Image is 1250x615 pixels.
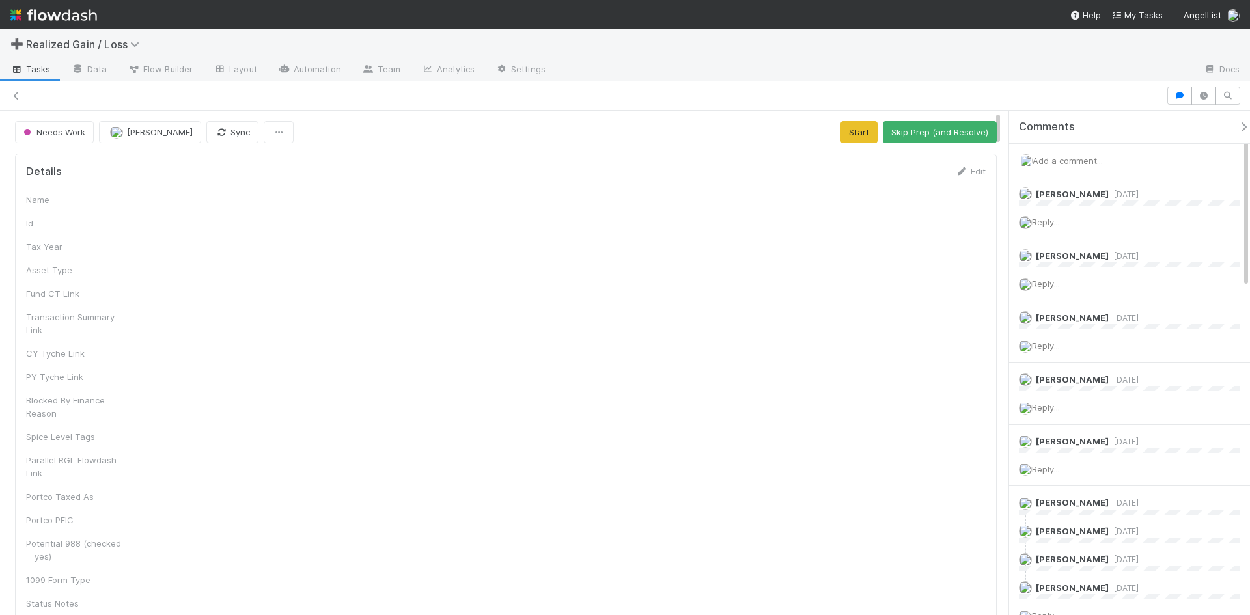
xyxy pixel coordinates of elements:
[26,597,124,610] div: Status Notes
[1036,374,1109,385] span: [PERSON_NAME]
[268,60,352,81] a: Automation
[1036,554,1109,564] span: [PERSON_NAME]
[10,62,51,75] span: Tasks
[26,537,124,563] div: Potential 988 (checked = yes)
[1036,497,1109,508] span: [PERSON_NAME]
[1019,553,1032,566] img: avatar_66854b90-094e-431f-b713-6ac88429a2b8.png
[1036,582,1109,593] span: [PERSON_NAME]
[1019,463,1032,476] img: avatar_66854b90-094e-431f-b713-6ac88429a2b8.png
[26,287,124,300] div: Fund CT Link
[1019,497,1032,510] img: avatar_66854b90-094e-431f-b713-6ac88429a2b8.png
[1032,217,1060,227] span: Reply...
[1109,498,1139,508] span: [DATE]
[26,264,124,277] div: Asset Type
[1111,8,1163,21] a: My Tasks
[1019,249,1032,262] img: avatar_66854b90-094e-431f-b713-6ac88429a2b8.png
[206,121,258,143] button: Sync
[411,60,485,81] a: Analytics
[26,165,62,178] h5: Details
[1070,8,1101,21] div: Help
[883,121,997,143] button: Skip Prep (and Resolve)
[26,490,124,503] div: Portco Taxed As
[1036,526,1109,536] span: [PERSON_NAME]
[1019,435,1032,448] img: avatar_66854b90-094e-431f-b713-6ac88429a2b8.png
[1019,278,1032,291] img: avatar_66854b90-094e-431f-b713-6ac88429a2b8.png
[128,62,193,75] span: Flow Builder
[1109,313,1139,323] span: [DATE]
[955,166,986,176] a: Edit
[1019,120,1075,133] span: Comments
[485,60,556,81] a: Settings
[26,217,124,230] div: Id
[26,370,124,383] div: PY Tyche Link
[1032,340,1060,351] span: Reply...
[1019,340,1032,353] img: avatar_66854b90-094e-431f-b713-6ac88429a2b8.png
[1036,436,1109,446] span: [PERSON_NAME]
[1111,10,1163,20] span: My Tasks
[1184,10,1221,20] span: AngelList
[61,60,117,81] a: Data
[1036,189,1109,199] span: [PERSON_NAME]
[1019,311,1032,324] img: avatar_66854b90-094e-431f-b713-6ac88429a2b8.png
[26,347,124,360] div: CY Tyche Link
[1109,251,1139,261] span: [DATE]
[1032,402,1060,413] span: Reply...
[26,394,124,420] div: Blocked By Finance Reason
[99,121,201,143] button: [PERSON_NAME]
[840,121,878,143] button: Start
[26,310,124,336] div: Transaction Summary Link
[1019,402,1032,415] img: avatar_66854b90-094e-431f-b713-6ac88429a2b8.png
[1109,554,1139,564] span: [DATE]
[1109,526,1139,536] span: [DATE]
[26,193,124,206] div: Name
[10,4,97,26] img: logo-inverted-e16ddd16eac7371096b0.svg
[1020,154,1033,167] img: avatar_66854b90-094e-431f-b713-6ac88429a2b8.png
[1019,581,1032,594] img: avatar_66854b90-094e-431f-b713-6ac88429a2b8.png
[26,573,124,586] div: 1099 Form Type
[1109,583,1139,593] span: [DATE]
[127,127,193,137] span: [PERSON_NAME]
[1109,437,1139,446] span: [DATE]
[1109,375,1139,385] span: [DATE]
[1036,251,1109,261] span: [PERSON_NAME]
[10,38,23,49] span: ➕
[1193,60,1250,81] a: Docs
[1019,373,1032,386] img: avatar_04ed6c9e-3b93-401c-8c3a-8fad1b1fc72c.png
[26,38,146,51] span: Realized Gain / Loss
[1032,279,1060,289] span: Reply...
[1227,9,1240,22] img: avatar_66854b90-094e-431f-b713-6ac88429a2b8.png
[26,513,124,526] div: Portco PFIC
[1033,156,1103,166] span: Add a comment...
[1032,464,1060,474] span: Reply...
[203,60,268,81] a: Layout
[110,126,123,139] img: avatar_66854b90-094e-431f-b713-6ac88429a2b8.png
[117,60,203,81] a: Flow Builder
[1036,312,1109,323] span: [PERSON_NAME]
[1019,525,1032,538] img: avatar_66854b90-094e-431f-b713-6ac88429a2b8.png
[26,454,124,480] div: Parallel RGL Flowdash Link
[1019,216,1032,229] img: avatar_66854b90-094e-431f-b713-6ac88429a2b8.png
[26,240,124,253] div: Tax Year
[352,60,411,81] a: Team
[1109,189,1139,199] span: [DATE]
[1019,187,1032,200] img: avatar_66854b90-094e-431f-b713-6ac88429a2b8.png
[26,430,124,443] div: Spice Level Tags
